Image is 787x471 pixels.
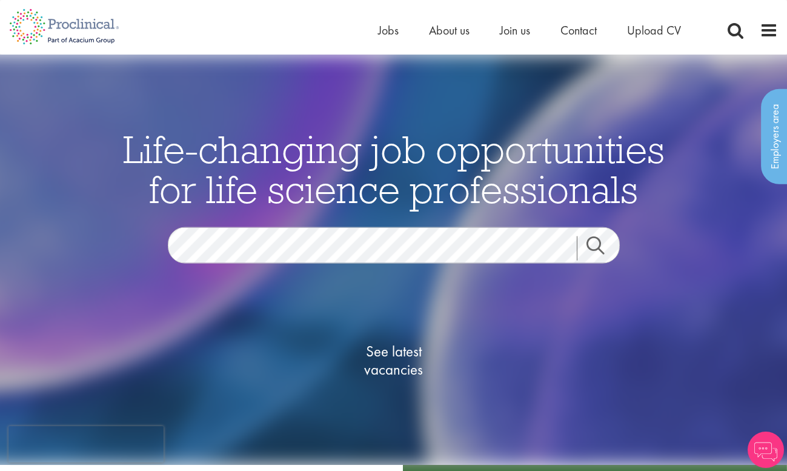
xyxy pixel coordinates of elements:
span: Life-changing job opportunities for life science professionals [123,125,665,213]
a: Jobs [378,22,399,38]
a: Job search submit button [577,236,629,261]
a: Upload CV [627,22,681,38]
iframe: reCAPTCHA [8,426,164,463]
a: See latestvacancies [333,294,454,427]
img: Chatbot [748,432,784,468]
a: Contact [560,22,597,38]
a: About us [429,22,470,38]
a: Join us [500,22,530,38]
span: See latest vacancies [333,342,454,379]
